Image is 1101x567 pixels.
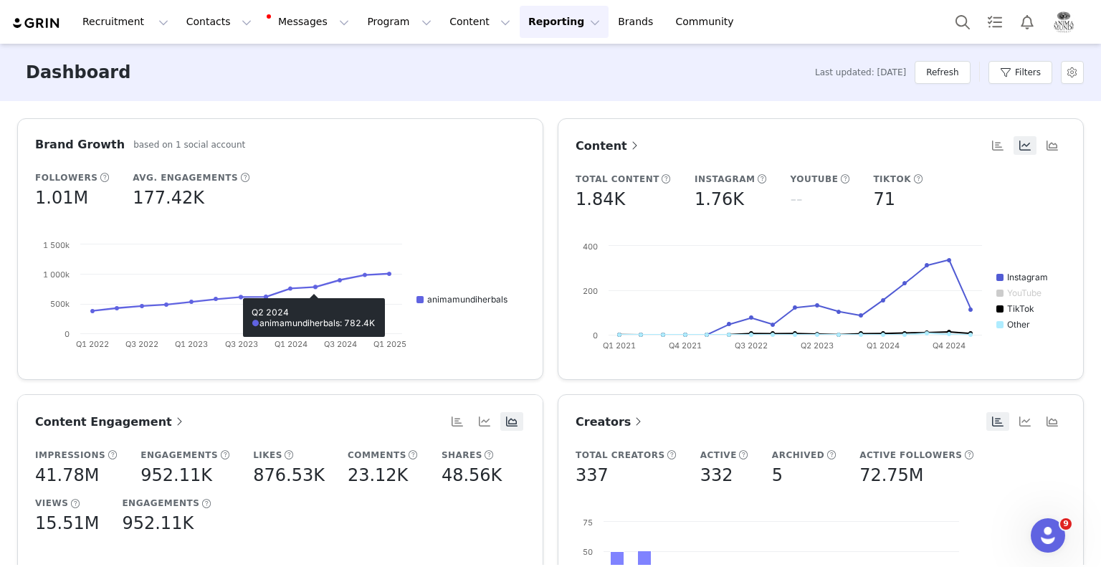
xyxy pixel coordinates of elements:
[915,61,970,84] button: Refresh
[140,462,212,488] h5: 952.11K
[35,136,125,153] h3: Brand Growth
[859,449,962,462] h5: Active Followers
[253,462,325,488] h5: 876.53K
[125,339,158,349] text: Q3 2022
[576,462,609,488] h5: 337
[140,449,218,462] h5: Engagements
[520,6,609,38] button: Reporting
[348,462,408,488] h5: 23.12K
[43,240,70,250] text: 1 500k
[695,173,756,186] h5: Instagram
[815,66,906,79] span: Last updated: [DATE]
[700,462,733,488] h5: 332
[441,6,519,38] button: Content
[859,462,923,488] h5: 72.75M
[427,294,507,305] text: animamundiherbals
[358,6,440,38] button: Program
[1007,319,1030,330] text: Other
[667,6,749,38] a: Community
[122,497,199,510] h5: Engagements
[583,518,593,528] text: 75
[695,186,744,212] h5: 1.76K
[122,510,194,536] h5: 952.11K
[576,415,645,429] span: Creators
[225,339,258,349] text: Q3 2023
[442,462,502,488] h5: 48.56K
[35,171,97,184] h5: Followers
[873,173,911,186] h5: TikTok
[1007,303,1034,314] text: TikTok
[947,6,978,38] button: Search
[35,497,68,510] h5: Views
[1007,287,1042,298] text: YouTube
[35,462,99,488] h5: 41.78M
[1044,11,1090,34] button: Profile
[873,186,895,212] h5: 71
[1052,11,1075,34] img: c4e4dfb8-fdae-4a6f-8129-46f669444c22.jpeg
[576,186,625,212] h5: 1.84K
[603,340,636,351] text: Q1 2021
[609,6,666,38] a: Brands
[1060,518,1072,530] span: 9
[669,340,702,351] text: Q4 2021
[26,59,130,85] h3: Dashboard
[50,299,70,309] text: 500k
[988,61,1052,84] button: Filters
[65,329,70,339] text: 0
[576,139,642,153] span: Content
[35,449,105,462] h5: Impressions
[735,340,768,351] text: Q3 2022
[43,270,70,280] text: 1 000k
[700,449,737,462] h5: Active
[772,449,824,462] h5: Archived
[35,413,186,431] a: Content Engagement
[253,449,282,462] h5: Likes
[1007,272,1048,282] text: Instagram
[576,137,642,155] a: Content
[442,449,482,462] h5: Shares
[35,185,88,211] h5: 1.01M
[979,6,1011,38] a: Tasks
[576,449,665,462] h5: Total Creators
[178,6,260,38] button: Contacts
[790,186,802,212] h5: --
[583,547,593,557] text: 50
[275,339,308,349] text: Q1 2024
[324,339,357,349] text: Q3 2024
[11,16,62,30] img: grin logo
[576,413,645,431] a: Creators
[133,185,204,211] h5: 177.42K
[576,173,659,186] h5: Total Content
[133,138,245,151] h5: based on 1 social account
[772,462,783,488] h5: 5
[583,286,598,296] text: 200
[373,339,406,349] text: Q1 2025
[593,330,598,340] text: 0
[583,242,598,252] text: 400
[933,340,966,351] text: Q4 2024
[76,339,109,349] text: Q1 2022
[74,6,177,38] button: Recruitment
[175,339,208,349] text: Q1 2023
[261,6,358,38] button: Messages
[867,340,900,351] text: Q1 2024
[790,173,838,186] h5: YouTube
[801,340,834,351] text: Q2 2023
[1011,6,1043,38] button: Notifications
[348,449,406,462] h5: Comments
[1031,518,1065,553] iframe: Intercom live chat
[35,510,99,536] h5: 15.51M
[133,171,238,184] h5: Avg. Engagements
[35,415,186,429] span: Content Engagement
